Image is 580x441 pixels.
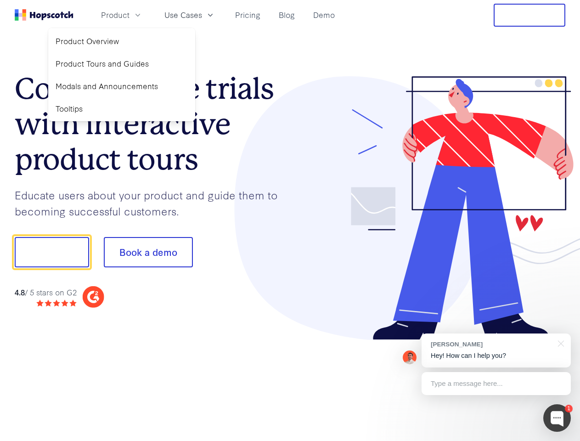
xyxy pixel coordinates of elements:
[96,7,148,23] button: Product
[431,340,552,349] div: [PERSON_NAME]
[403,351,417,364] img: Mark Spera
[15,9,73,21] a: Home
[15,187,290,219] p: Educate users about your product and guide them to becoming successful customers.
[275,7,298,23] a: Blog
[52,77,191,96] a: Modals and Announcements
[15,287,77,298] div: / 5 stars on G2
[15,71,290,177] h1: Convert more trials with interactive product tours
[159,7,220,23] button: Use Cases
[422,372,571,395] div: Type a message here...
[494,4,565,27] button: Free Trial
[52,32,191,51] a: Product Overview
[52,99,191,118] a: Tooltips
[310,7,338,23] a: Demo
[164,9,202,21] span: Use Cases
[565,405,573,413] div: 1
[52,54,191,73] a: Product Tours and Guides
[15,237,89,267] button: Show me!
[101,9,130,21] span: Product
[231,7,264,23] a: Pricing
[15,287,25,297] strong: 4.8
[104,237,193,267] button: Book a demo
[431,351,562,361] p: Hey! How can I help you?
